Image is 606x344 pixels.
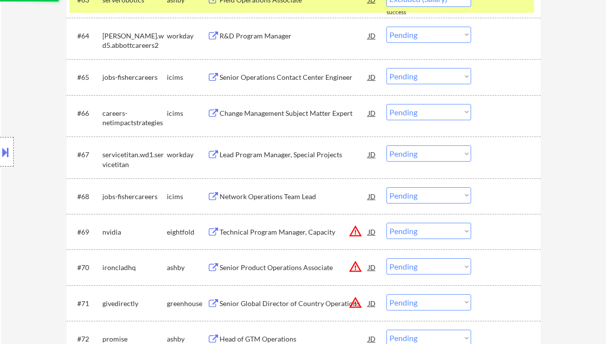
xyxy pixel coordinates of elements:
[167,334,207,344] div: ashby
[367,294,377,312] div: JD
[220,72,368,82] div: Senior Operations Contact Center Engineer
[167,31,207,41] div: workday
[77,31,95,41] div: #64
[220,108,368,118] div: Change Management Subject Matter Expert
[367,27,377,44] div: JD
[102,263,167,273] div: ironcladhq
[167,227,207,237] div: eightfold
[77,299,95,309] div: #71
[349,224,362,238] button: warning_amber
[167,72,207,82] div: icims
[220,299,368,309] div: Senior Global Director of Country Operations
[367,145,377,163] div: JD
[102,31,167,50] div: [PERSON_NAME].wd5.abbottcareers2
[77,334,95,344] div: #72
[220,263,368,273] div: Senior Product Operations Associate
[220,227,368,237] div: Technical Program Manager, Capacity
[167,299,207,309] div: greenhouse
[167,263,207,273] div: ashby
[220,150,368,160] div: Lead Program Manager, Special Projects
[349,296,362,310] button: warning_amber
[220,334,368,344] div: Head of GTM Operations
[220,192,368,202] div: Network Operations Team Lead
[220,31,368,41] div: R&D Program Manager
[367,187,377,205] div: JD
[367,68,377,86] div: JD
[367,258,377,276] div: JD
[367,223,377,241] div: JD
[77,263,95,273] div: #70
[167,108,207,118] div: icims
[167,192,207,202] div: icims
[102,334,167,344] div: promise
[386,8,426,17] div: success
[167,150,207,160] div: workday
[102,299,167,309] div: givedirectly
[349,260,362,274] button: warning_amber
[367,104,377,122] div: JD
